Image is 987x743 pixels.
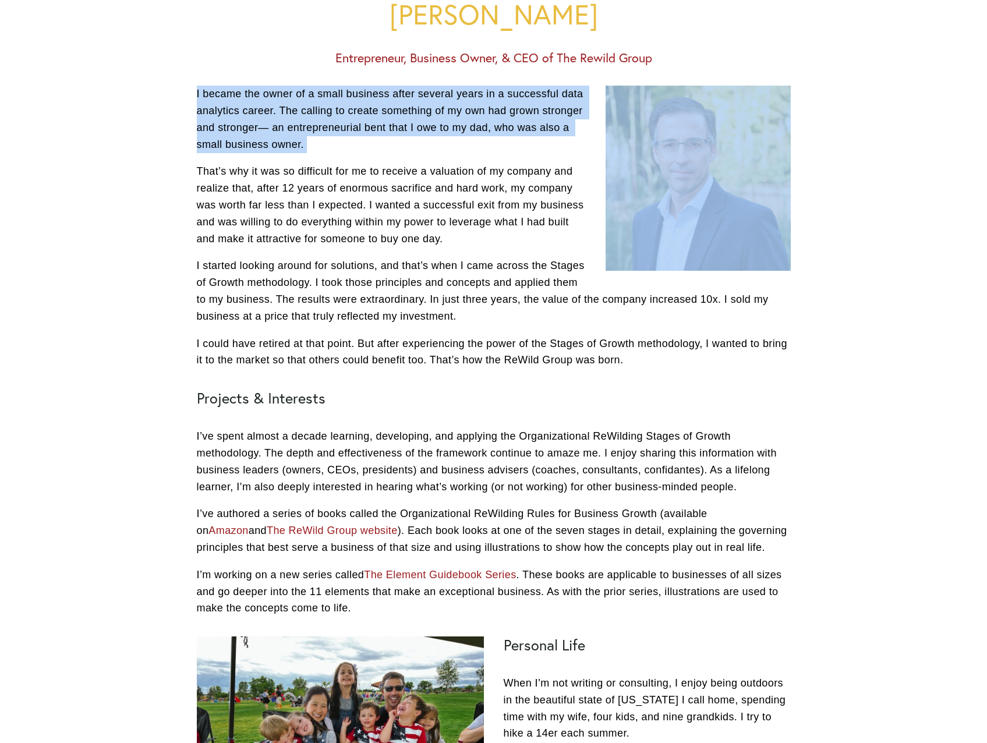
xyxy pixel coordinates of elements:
[197,428,791,495] p: I’ve spent almost a decade learning, developing, and applying the Organizational ReWilding Stages...
[197,505,791,556] p: I’ve authored a series of books called the Organizational ReWilding Rules for Business Growth (av...
[197,257,791,324] p: I started looking around for solutions, and that’s when I came across the Stages of Growth method...
[197,86,791,153] p: I became the owner of a small business after several years in a successful data analytics career....
[267,525,398,536] a: The ReWild Group website
[504,675,791,742] p: When I’m not writing or consulting, I enjoy being outdoors in the beautiful state of [US_STATE] I...
[364,569,516,581] a: The Element Guidebook Series
[504,636,791,654] h2: Personal Life
[197,390,791,407] h2: Projects & Interests
[197,51,791,66] h3: Entrepreneur, Business Owner, & CEO of The Rewild Group
[197,567,791,617] p: I’m working on a new series called . These books are applicable to businesses of all sizes and go...
[208,525,248,536] a: Amazon
[197,335,791,369] p: I could have retired at that point. But after experiencing the power of the Stages of Growth meth...
[197,163,791,247] p: That’s why it was so difficult for me to receive a valuation of my company and realize that, afte...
